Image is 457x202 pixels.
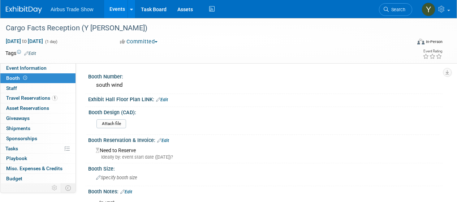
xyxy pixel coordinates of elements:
[88,94,443,103] div: Exhibit Hall Floor Plan LINK:
[24,51,36,56] a: Edit
[6,155,27,161] span: Playbook
[0,93,76,103] a: Travel Reservations1
[5,146,18,151] span: Tasks
[88,71,443,80] div: Booth Number:
[88,163,443,172] div: Booth Size:
[88,135,443,144] div: Booth Reservation & Invoice:
[6,115,30,121] span: Giveaways
[0,73,76,83] a: Booth
[0,63,76,73] a: Event Information
[6,65,47,71] span: Event Information
[51,7,93,12] span: Airbus Trade Show
[422,3,435,16] img: Yolanda Bauza
[0,103,76,113] a: Asset Reservations
[96,175,137,180] span: Specify booth size
[6,136,37,141] span: Sponsorships
[417,39,424,44] img: Format-Inperson.png
[0,124,76,133] a: Shipments
[6,6,42,13] img: ExhibitDay
[94,79,437,91] div: south wind
[0,144,76,154] a: Tasks
[6,75,29,81] span: Booth
[61,183,76,193] td: Toggle Event Tabs
[89,107,439,116] div: Booth Design (CAD):
[117,38,160,46] button: Committed
[0,113,76,123] a: Giveaways
[6,95,57,101] span: Travel Reservations
[6,125,30,131] span: Shipments
[3,22,405,35] div: Cargo Facts Reception (Y [PERSON_NAME])
[0,134,76,143] a: Sponsorships
[389,7,405,12] span: Search
[120,189,132,194] a: Edit
[6,166,62,171] span: Misc. Expenses & Credits
[21,38,28,44] span: to
[0,164,76,173] a: Misc. Expenses & Credits
[94,145,437,160] div: Need to Reserve
[6,105,49,111] span: Asset Reservations
[0,154,76,163] a: Playbook
[5,38,43,44] span: [DATE] [DATE]
[22,75,29,81] span: Booth not reserved yet
[157,138,169,143] a: Edit
[52,95,57,101] span: 1
[0,83,76,93] a: Staff
[0,174,76,184] a: Budget
[44,39,57,44] span: (1 day)
[6,85,17,91] span: Staff
[48,183,61,193] td: Personalize Event Tab Strip
[379,3,412,16] a: Search
[379,38,443,48] div: Event Format
[88,186,443,195] div: Booth Notes:
[5,50,36,57] td: Tags
[96,154,437,160] div: Ideally by: event start date ([DATE])?
[6,176,22,181] span: Budget
[423,50,442,53] div: Event Rating
[156,97,168,102] a: Edit
[426,39,443,44] div: In-Person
